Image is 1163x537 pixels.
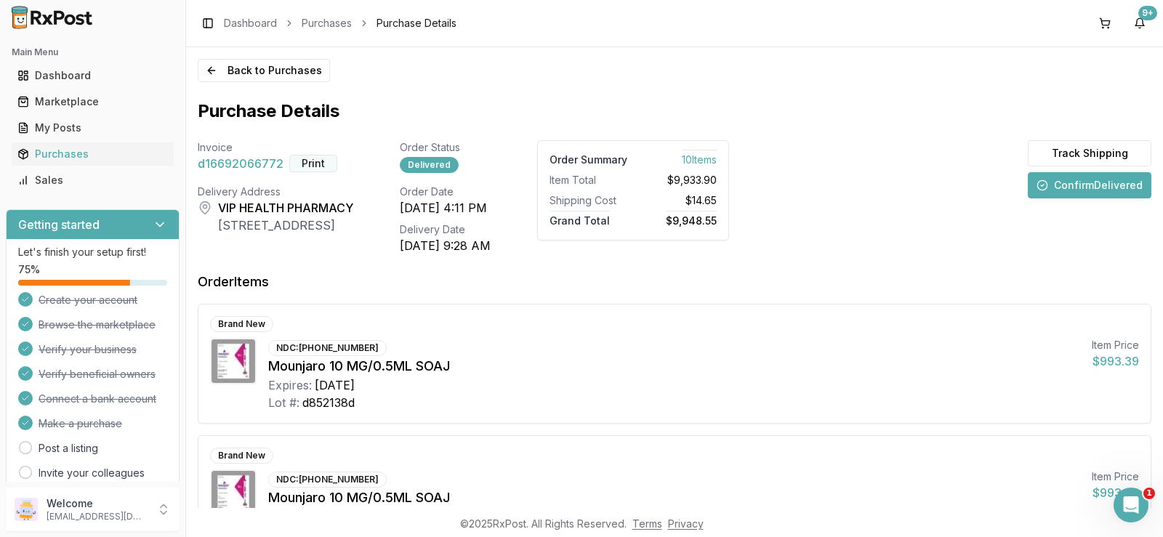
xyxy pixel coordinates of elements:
a: Dashboard [12,62,174,89]
button: 9+ [1128,12,1151,35]
button: Track Shipping [1028,140,1151,166]
iframe: Intercom live chat [1114,488,1148,522]
a: Purchases [12,141,174,167]
a: Dashboard [224,16,277,31]
div: Purchases [17,147,168,161]
div: My Posts [17,121,168,135]
div: Lot #: [268,394,299,411]
button: Sales [6,169,180,192]
div: Expires: [268,376,312,394]
div: Item Price [1092,338,1139,352]
img: User avatar [15,498,38,521]
a: Marketplace [12,89,174,115]
a: My Posts [12,115,174,141]
div: $993.39 [1092,484,1139,501]
span: Browse the marketplace [39,318,156,332]
div: Delivered [400,157,459,173]
div: Marketplace [17,94,168,109]
span: d16692066772 [198,155,283,172]
h3: Getting started [18,216,100,233]
div: NDC: [PHONE_NUMBER] [268,340,387,356]
div: Order Date [400,185,491,199]
div: VIP HEALTH PHARMACY [218,199,353,217]
a: Terms [632,517,662,530]
div: [DATE] 9:28 AM [400,237,491,254]
p: Let's finish your setup first! [18,245,167,259]
span: Create your account [39,293,137,307]
img: Mounjaro 10 MG/0.5ML SOAJ [212,339,255,383]
button: Back to Purchases [198,59,330,82]
img: RxPost Logo [6,6,99,29]
button: ConfirmDelivered [1028,172,1151,198]
div: Brand New [210,448,273,464]
div: Mounjaro 10 MG/0.5ML SOAJ [268,488,1080,508]
span: Verify beneficial owners [39,367,156,381]
div: $993.39 [1092,352,1139,370]
span: Grand Total [550,211,610,227]
div: [DATE] [315,376,355,394]
div: Order Summary [550,153,627,167]
a: Post a listing [39,441,98,456]
a: Purchases [302,16,352,31]
div: Invoice [198,140,353,155]
div: Order Items [198,272,269,292]
button: Marketplace [6,90,180,113]
div: d852138d [302,394,355,411]
div: Shipping Cost [550,193,627,208]
span: $9,933.90 [667,173,717,187]
div: Sales [17,173,168,187]
div: [STREET_ADDRESS] [218,217,353,234]
span: 10 Item s [682,150,717,166]
div: Delivery Address [198,185,353,199]
span: Connect a bank account [39,392,156,406]
img: Mounjaro 10 MG/0.5ML SOAJ [212,471,255,514]
div: Order Status [400,140,491,155]
p: [EMAIL_ADDRESS][DOMAIN_NAME] [47,511,148,522]
span: 1 [1143,488,1155,499]
div: Item Total [550,173,627,187]
span: Make a purchase [39,416,122,431]
h1: Purchase Details [198,100,339,123]
p: Welcome [47,496,148,511]
span: 75 % [18,262,40,277]
button: My Posts [6,116,180,140]
a: Invite your colleagues [39,466,145,480]
div: Dashboard [17,68,168,83]
span: Verify your business [39,342,137,357]
div: 9+ [1138,6,1157,20]
h2: Main Menu [12,47,174,58]
div: $14.65 [639,193,717,208]
span: Purchase Details [377,16,456,31]
a: Privacy [668,517,704,530]
div: Mounjaro 10 MG/0.5ML SOAJ [268,356,1080,376]
div: Brand New [210,316,273,332]
div: NDC: [PHONE_NUMBER] [268,472,387,488]
div: Item Price [1092,469,1139,484]
a: Sales [12,167,174,193]
div: Delivery Date [400,222,491,237]
button: Print [289,155,337,172]
button: Dashboard [6,64,180,87]
span: $9,948.55 [666,211,717,227]
div: [DATE] 4:11 PM [400,199,491,217]
nav: breadcrumb [224,16,456,31]
button: Purchases [6,142,180,166]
